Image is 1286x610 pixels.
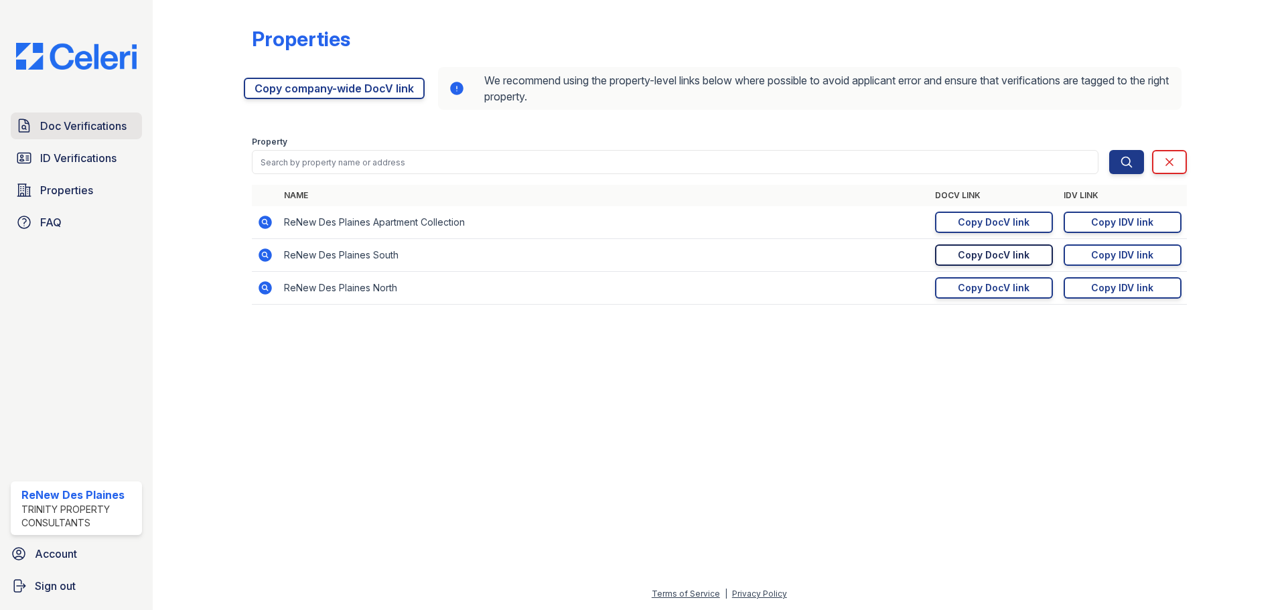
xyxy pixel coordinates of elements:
img: CE_Logo_Blue-a8612792a0a2168367f1c8372b55b34899dd931a85d93a1a3d3e32e68fde9ad4.png [5,43,147,70]
input: Search by property name or address [252,150,1098,174]
a: Copy IDV link [1064,244,1182,266]
a: Copy company-wide DocV link [244,78,425,99]
a: Copy DocV link [935,277,1053,299]
div: ReNew Des Plaines [21,487,137,503]
label: Property [252,137,287,147]
span: Properties [40,182,93,198]
span: FAQ [40,214,62,230]
div: | [725,589,727,599]
span: Sign out [35,578,76,594]
td: ReNew Des Plaines Apartment Collection [279,206,930,239]
td: ReNew Des Plaines North [279,272,930,305]
span: Doc Verifications [40,118,127,134]
th: DocV Link [930,185,1058,206]
th: IDV Link [1058,185,1187,206]
div: Copy IDV link [1091,281,1153,295]
div: Trinity Property Consultants [21,503,137,530]
a: Doc Verifications [11,112,142,139]
a: Privacy Policy [732,589,787,599]
div: Copy DocV link [958,216,1029,229]
a: Copy IDV link [1064,212,1182,233]
div: Properties [252,27,350,51]
a: Properties [11,177,142,204]
a: Copy IDV link [1064,277,1182,299]
div: We recommend using the property-level links below where possible to avoid applicant error and ens... [438,67,1182,110]
span: ID Verifications [40,150,117,166]
div: Copy IDV link [1091,248,1153,262]
span: Account [35,546,77,562]
div: Copy IDV link [1091,216,1153,229]
a: ID Verifications [11,145,142,171]
a: Terms of Service [652,589,720,599]
div: Copy DocV link [958,281,1029,295]
a: FAQ [11,209,142,236]
th: Name [279,185,930,206]
a: Copy DocV link [935,212,1053,233]
a: Copy DocV link [935,244,1053,266]
td: ReNew Des Plaines South [279,239,930,272]
div: Copy DocV link [958,248,1029,262]
a: Account [5,540,147,567]
a: Sign out [5,573,147,599]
